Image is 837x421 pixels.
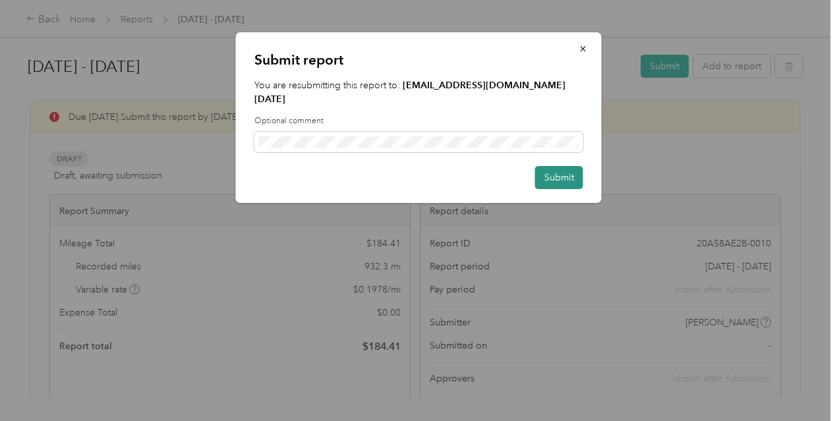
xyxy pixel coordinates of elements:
strong: [EMAIL_ADDRESS][DOMAIN_NAME][DATE] [254,80,565,105]
p: Submit report [254,51,583,69]
button: Submit [535,166,583,189]
label: Optional comment [254,115,583,127]
p: You are resubmitting this report to: [254,78,583,106]
iframe: Everlance-gr Chat Button Frame [763,347,837,421]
